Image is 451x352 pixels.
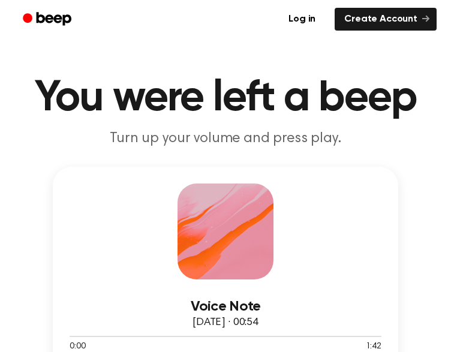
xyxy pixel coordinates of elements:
[70,299,381,315] h3: Voice Note
[276,5,327,33] a: Log in
[193,317,258,328] span: [DATE] · 00:54
[14,8,82,31] a: Beep
[14,77,437,120] h1: You were left a beep
[335,8,437,31] a: Create Account
[14,130,437,148] p: Turn up your volume and press play.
